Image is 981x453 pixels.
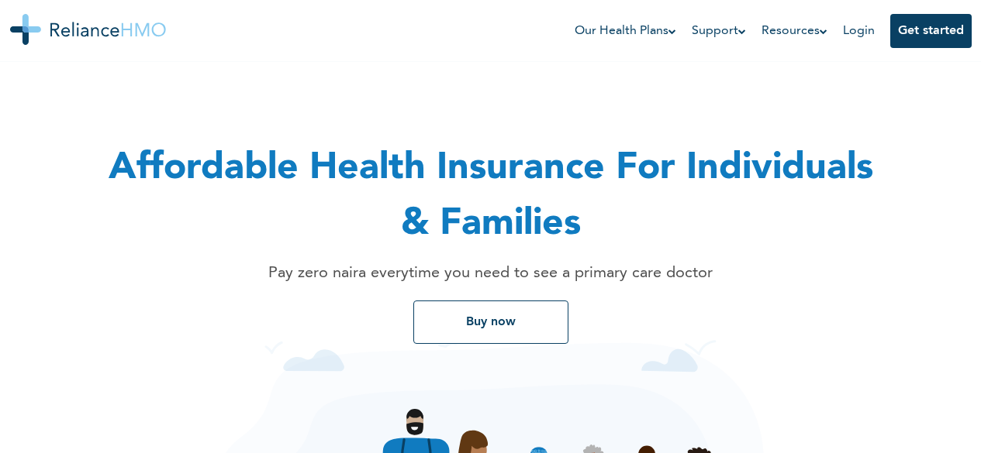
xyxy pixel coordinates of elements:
h1: Affordable Health Insurance For Individuals & Families [103,141,879,252]
p: Pay zero naira everytime you need to see a primary care doctor [142,262,840,285]
img: Reliance HMO's Logo [10,14,166,45]
button: Buy now [413,300,568,344]
a: Our Health Plans [575,22,676,40]
a: Resources [762,22,827,40]
button: Get started [890,14,972,48]
a: Support [692,22,746,40]
a: Login [843,25,875,37]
